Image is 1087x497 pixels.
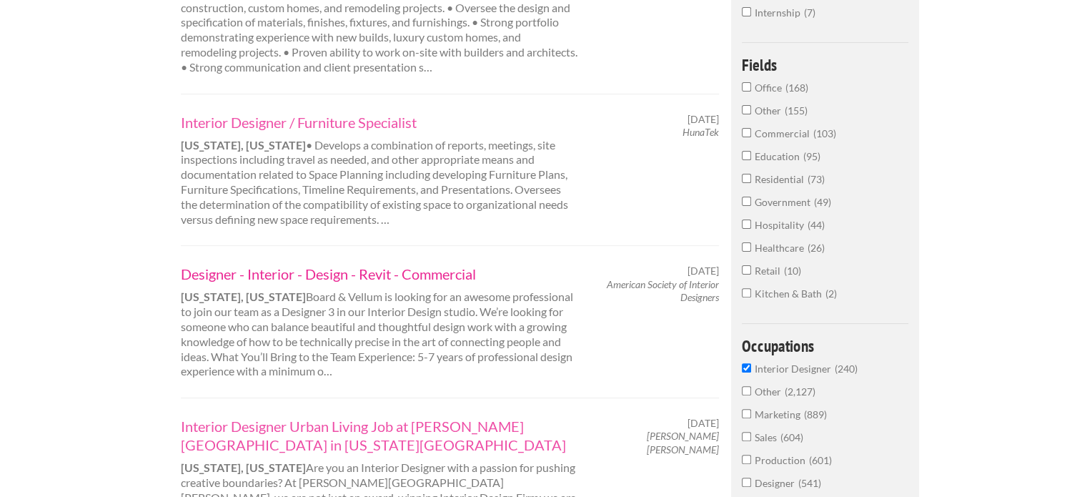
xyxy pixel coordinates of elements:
[742,288,751,297] input: Kitchen & Bath2
[755,454,809,466] span: Production
[742,265,751,275] input: Retail10
[798,477,821,489] span: 541
[647,430,719,455] em: [PERSON_NAME] [PERSON_NAME]
[742,363,751,373] input: Interior Designer240
[755,127,813,139] span: Commercial
[755,477,798,489] span: Designer
[755,431,780,443] span: Sales
[809,454,832,466] span: 601
[804,408,827,420] span: 889
[780,431,803,443] span: 604
[784,265,801,277] span: 10
[755,6,804,19] span: Internship
[688,265,719,277] span: [DATE]
[808,242,825,254] span: 26
[181,113,578,132] a: Interior Designer / Furniture Specialist
[755,265,784,277] span: Retail
[742,386,751,395] input: Other2,127
[755,287,825,300] span: Kitchen & Bath
[813,127,836,139] span: 103
[808,173,825,185] span: 73
[803,150,820,162] span: 95
[181,461,306,474] strong: [US_STATE], [US_STATE]
[742,174,751,183] input: Residential73
[808,219,825,231] span: 44
[181,290,306,303] strong: [US_STATE], [US_STATE]
[683,126,719,138] em: HunaTek
[755,242,808,254] span: Healthcare
[742,56,908,73] h4: Fields
[607,278,719,303] em: American Society of Interior Designers
[181,138,306,152] strong: [US_STATE], [US_STATE]
[785,385,815,398] span: 2,127
[742,82,751,92] input: Office168
[742,105,751,114] input: Other155
[742,409,751,418] input: Marketing889
[835,363,858,375] span: 240
[169,265,591,379] div: Board & Vellum is looking for an awesome professional to join our team as a Designer 3 in our Int...
[181,265,578,283] a: Designer - Interior - Design - Revit - Commercial
[742,197,751,206] input: Government49
[825,287,837,300] span: 2
[742,455,751,464] input: Production601
[814,196,831,208] span: 49
[755,408,804,420] span: Marketing
[755,219,808,231] span: Hospitality
[742,432,751,441] input: Sales604
[755,385,785,398] span: Other
[688,417,719,430] span: [DATE]
[785,104,808,117] span: 155
[742,7,751,16] input: Internship7
[804,6,815,19] span: 7
[755,196,814,208] span: Government
[755,104,785,117] span: Other
[742,128,751,137] input: Commercial103
[742,151,751,160] input: Education95
[742,478,751,487] input: Designer541
[755,150,803,162] span: Education
[169,113,591,227] div: • Develops a combination of reports, meetings, site inspections including travel as needed, and o...
[742,242,751,252] input: Healthcare26
[688,113,719,126] span: [DATE]
[755,173,808,185] span: Residential
[742,220,751,229] input: Hospitality44
[785,82,808,94] span: 168
[742,338,908,354] h4: Occupations
[755,82,785,94] span: Office
[755,363,835,375] span: Interior Designer
[181,417,578,454] a: Interior Designer Urban Living Job at [PERSON_NAME] [GEOGRAPHIC_DATA] in [US_STATE][GEOGRAPHIC_DATA]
